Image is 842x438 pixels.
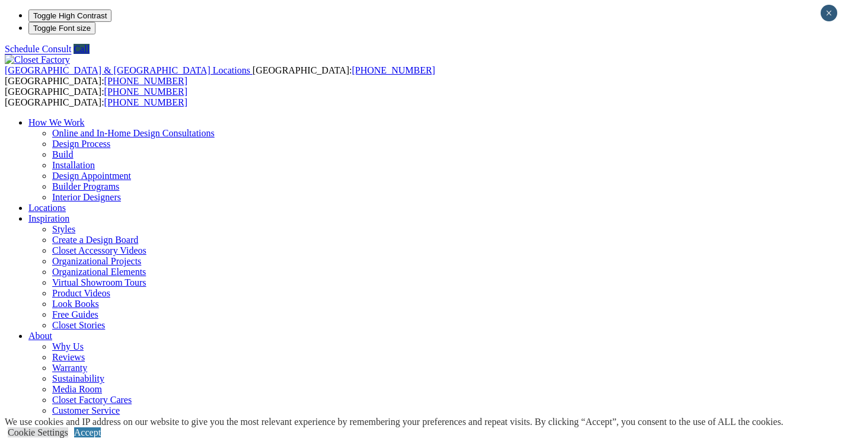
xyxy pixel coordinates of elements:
[28,117,85,127] a: How We Work
[28,22,95,34] button: Toggle Font size
[352,65,435,75] a: [PHONE_NUMBER]
[52,171,131,181] a: Design Appointment
[52,395,132,405] a: Closet Factory Cares
[5,417,783,427] div: We use cookies and IP address on our website to give you the most relevant experience by remember...
[52,267,146,277] a: Organizational Elements
[52,288,110,298] a: Product Videos
[33,24,91,33] span: Toggle Font size
[52,224,75,234] a: Styles
[5,65,253,75] a: [GEOGRAPHIC_DATA] & [GEOGRAPHIC_DATA] Locations
[104,76,187,86] a: [PHONE_NUMBER]
[52,416,81,426] a: Careers
[52,352,85,362] a: Reviews
[8,427,68,437] a: Cookie Settings
[33,11,107,20] span: Toggle High Contrast
[52,320,105,330] a: Closet Stories
[52,139,110,149] a: Design Process
[52,245,146,255] a: Closet Accessory Videos
[5,65,435,86] span: [GEOGRAPHIC_DATA]: [GEOGRAPHIC_DATA]:
[52,181,119,191] a: Builder Programs
[5,65,250,75] span: [GEOGRAPHIC_DATA] & [GEOGRAPHIC_DATA] Locations
[28,9,111,22] button: Toggle High Contrast
[74,427,101,437] a: Accept
[52,405,120,415] a: Customer Service
[821,5,837,21] button: Close
[52,256,141,266] a: Organizational Projects
[52,277,146,287] a: Virtual Showroom Tours
[74,44,90,54] a: Call
[28,213,69,223] a: Inspiration
[5,44,71,54] a: Schedule Consult
[52,149,74,159] a: Build
[52,341,84,351] a: Why Us
[104,87,187,97] a: [PHONE_NUMBER]
[52,363,87,373] a: Warranty
[28,331,52,341] a: About
[52,160,95,170] a: Installation
[5,87,187,107] span: [GEOGRAPHIC_DATA]: [GEOGRAPHIC_DATA]:
[52,309,98,319] a: Free Guides
[28,203,66,213] a: Locations
[52,299,99,309] a: Look Books
[52,192,121,202] a: Interior Designers
[104,97,187,107] a: [PHONE_NUMBER]
[5,55,70,65] img: Closet Factory
[52,384,102,394] a: Media Room
[52,373,104,383] a: Sustainability
[52,235,138,245] a: Create a Design Board
[52,128,215,138] a: Online and In-Home Design Consultations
